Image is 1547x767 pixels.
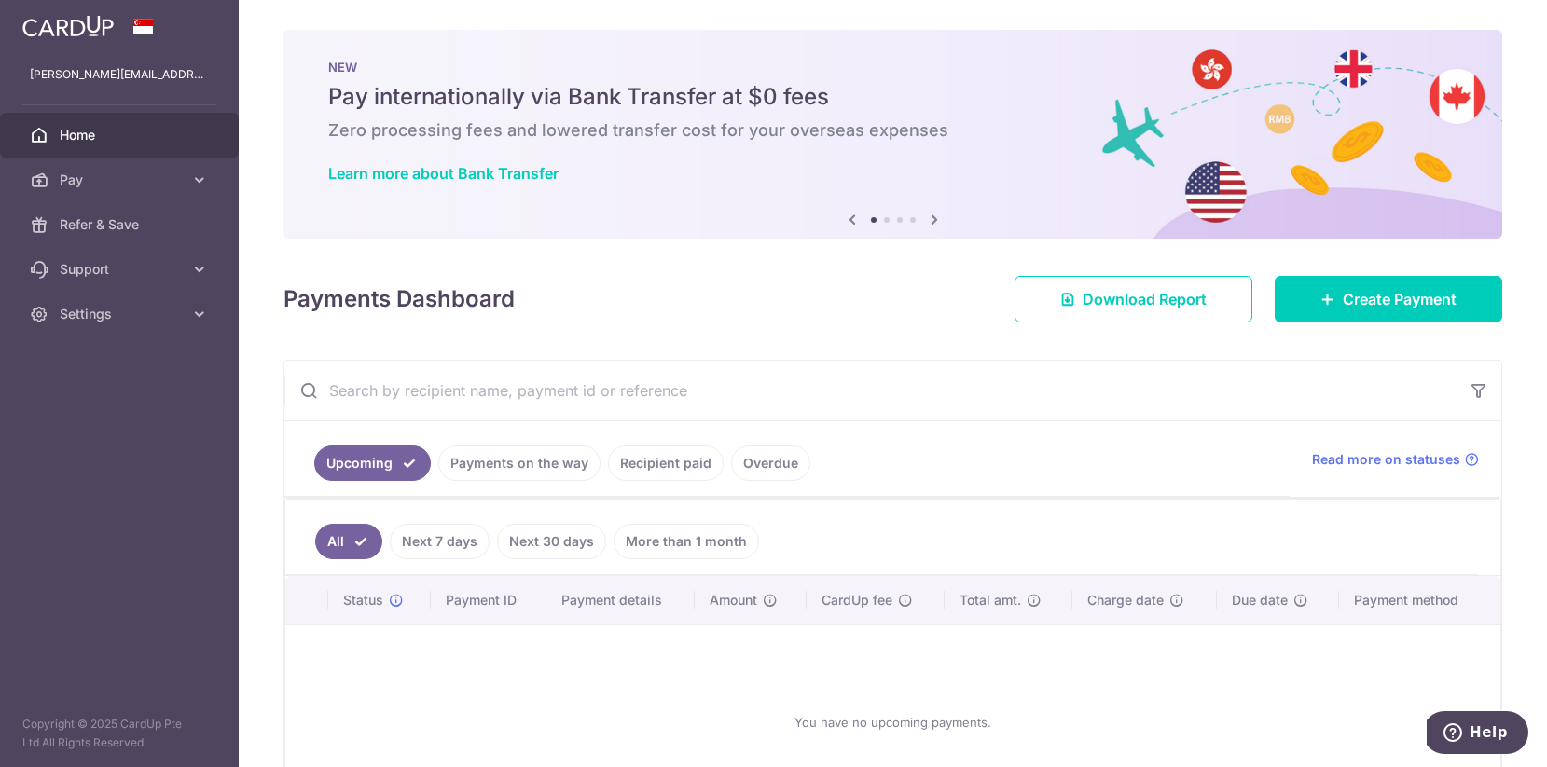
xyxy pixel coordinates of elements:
[731,445,810,481] a: Overdue
[710,591,757,609] span: Amount
[438,445,601,481] a: Payments on the way
[1339,576,1501,624] th: Payment method
[328,119,1457,142] h6: Zero processing fees and lowered transfer cost for your overseas expenses
[60,260,183,279] span: Support
[1312,450,1479,469] a: Read more on statuses
[390,524,490,559] a: Next 7 days
[497,524,606,559] a: Next 30 days
[284,361,1457,420] input: Search by recipient name, payment id or reference
[822,591,892,609] span: CardUp fee
[1312,450,1460,469] span: Read more on statuses
[283,30,1502,239] img: Bank transfer banner
[315,524,382,559] a: All
[1015,276,1252,322] a: Download Report
[546,576,696,624] th: Payment details
[328,164,559,183] a: Learn more about Bank Transfer
[60,126,183,144] span: Home
[22,15,114,37] img: CardUp
[614,524,759,559] a: More than 1 month
[60,305,183,323] span: Settings
[1427,711,1528,758] iframe: Opens a widget where you can find more information
[60,171,183,189] span: Pay
[328,82,1457,112] h5: Pay internationally via Bank Transfer at $0 fees
[1275,276,1502,322] a: Create Payment
[30,65,209,84] p: [PERSON_NAME][EMAIL_ADDRESS][DOMAIN_NAME]
[608,445,724,481] a: Recipient paid
[343,591,383,609] span: Status
[1087,591,1164,609] span: Charge date
[1232,591,1288,609] span: Due date
[283,282,515,316] h4: Payments Dashboard
[431,576,546,624] th: Payment ID
[1083,288,1207,310] span: Download Report
[328,60,1457,75] p: NEW
[314,445,431,481] a: Upcoming
[1343,288,1457,310] span: Create Payment
[60,215,183,234] span: Refer & Save
[960,591,1021,609] span: Total amt.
